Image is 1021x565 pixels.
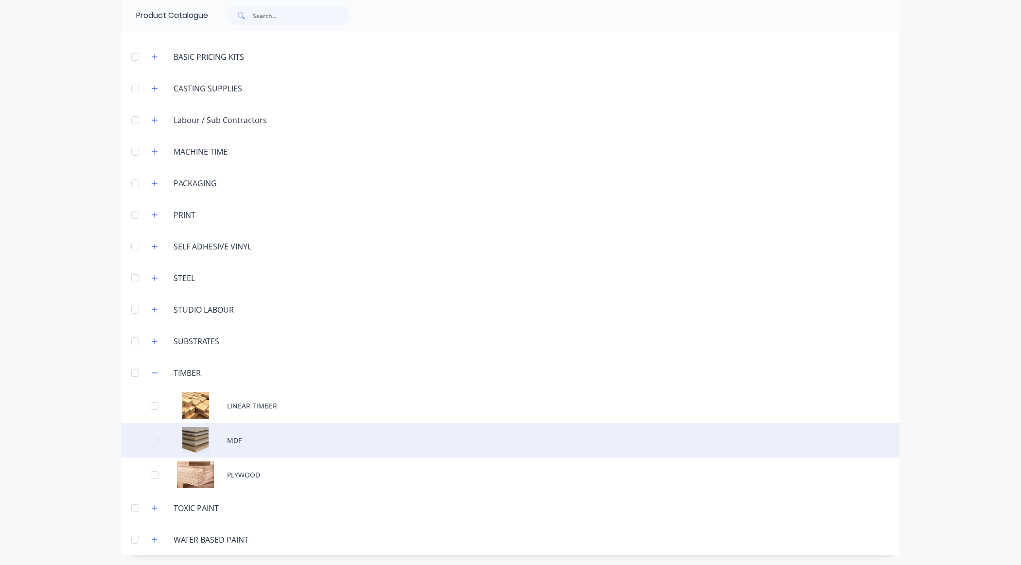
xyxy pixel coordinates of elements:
div: MACHINE TIME [166,146,235,158]
div: LINEAR TIMBERLINEAR TIMBER [122,388,899,423]
div: PLYWOODPLYWOOD [122,458,899,492]
div: BASIC PRICING KITS [166,51,252,63]
div: Labour / Sub Contractors [166,114,275,126]
div: TIMBER [166,367,209,379]
div: PACKAGING [166,177,225,189]
div: SUBSTRATES [166,335,227,347]
div: SELF ADHESIVE VINYL [166,241,259,252]
div: STUDIO LABOUR [166,304,242,316]
div: STEEL [166,272,203,284]
div: TOXIC PAINT [166,502,227,514]
div: CASTING SUPPLIES [166,83,250,94]
div: WATER BASED PAINT [166,534,256,546]
div: PRINT [166,209,203,221]
input: Search... [253,6,349,25]
div: MDFMDF [122,423,899,458]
